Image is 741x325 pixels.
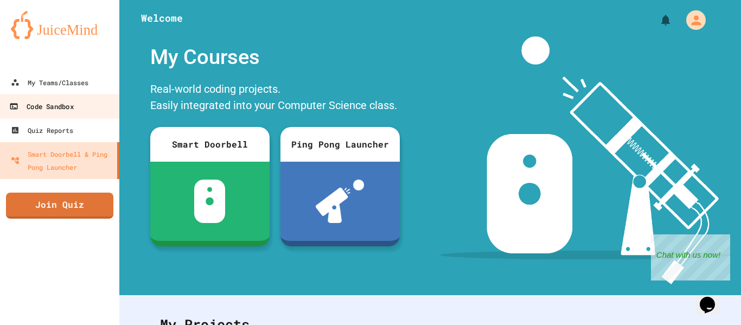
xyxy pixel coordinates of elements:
img: ppl-with-ball.png [316,180,364,223]
a: Join Quiz [6,193,113,219]
iframe: chat widget [651,234,730,281]
div: Real-world coding projects. Easily integrated into your Computer Science class. [145,78,405,119]
div: My Notifications [639,11,675,29]
div: My Account [675,8,708,33]
img: banner-image-my-projects.png [440,36,731,284]
img: logo-orange.svg [11,11,108,39]
div: My Courses [145,36,405,78]
iframe: chat widget [695,282,730,314]
div: Smart Doorbell & Ping Pong Launcher [11,148,113,174]
img: sdb-white.svg [194,180,225,223]
div: My Teams/Classes [11,76,88,89]
div: Ping Pong Launcher [280,127,400,162]
div: Quiz Reports [11,124,73,137]
div: Smart Doorbell [150,127,270,162]
div: Code Sandbox [9,100,73,113]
